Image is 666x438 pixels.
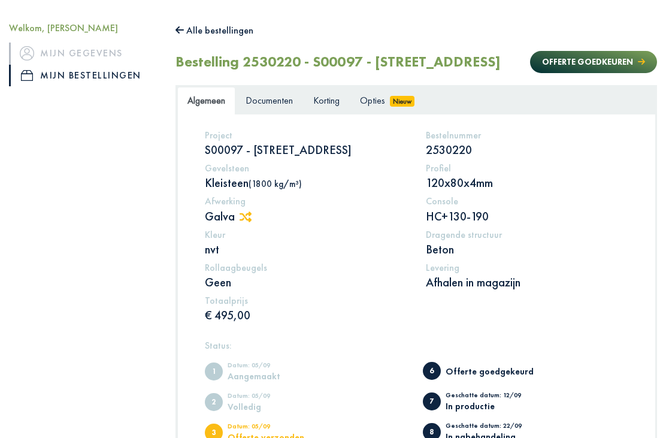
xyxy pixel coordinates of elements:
[390,96,414,107] span: Nieuw
[446,392,544,401] div: Geschatte datum: 12/09
[175,22,253,40] button: Alle bestellingen
[205,175,408,191] p: Kleisteen
[426,241,629,257] p: Beton
[530,51,657,73] button: Offerte goedkeuren
[423,392,441,410] span: In productie
[205,262,408,273] h5: Rollaagbeugels
[205,162,408,174] h5: Gevelsteen
[177,87,655,114] ul: Tabs
[205,307,408,323] p: € 495,00
[20,46,34,61] img: icon
[426,129,629,141] h5: Bestelnummer
[360,94,385,107] span: Opties
[313,94,340,107] span: Korting
[426,162,629,174] h5: Profiel
[205,393,223,411] span: Volledig
[205,295,408,306] h5: Totaalprijs
[228,371,326,380] div: Aangemaakt
[228,392,326,402] div: Datum: 05/09
[205,241,408,257] p: nvt
[9,22,158,34] h5: Welkom, [PERSON_NAME]
[205,274,408,290] p: Geen
[205,142,408,158] p: S00097 - [STREET_ADDRESS]
[426,142,629,158] p: 2530220
[228,402,326,411] div: Volledig
[446,401,544,410] div: In productie
[187,94,225,107] span: Algemeen
[228,362,326,371] div: Datum: 05/09
[205,195,408,207] h5: Afwerking
[426,175,629,191] p: 120x80x4mm
[205,340,628,351] h5: Status:
[9,43,158,65] a: iconMijn gegevens
[175,53,501,71] h2: Bestelling 2530220 - S00097 - [STREET_ADDRESS]
[249,178,302,189] span: (1800 kg/m³)
[426,274,629,290] p: Afhalen in magazijn
[426,209,629,224] p: HC+130-190
[205,363,223,380] span: Aangemaakt
[21,70,33,81] img: icon
[426,195,629,207] h5: Console
[423,362,441,380] span: Offerte goedgekeurd
[9,65,158,87] a: iconMijn bestellingen
[246,94,293,107] span: Documenten
[205,229,408,240] h5: Kleur
[228,423,326,433] div: Datum: 05/09
[446,422,544,432] div: Geschatte datum: 22/09
[426,229,629,240] h5: Dragende structuur
[205,209,408,224] p: Galva
[446,367,544,376] div: Offerte goedgekeurd
[205,129,408,141] h5: Project
[426,262,629,273] h5: Levering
